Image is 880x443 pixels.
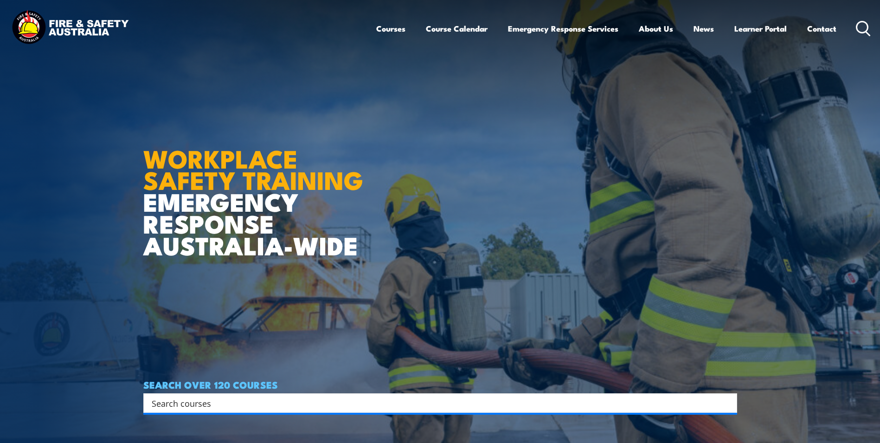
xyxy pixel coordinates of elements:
input: Search input [152,396,717,410]
a: Emergency Response Services [508,16,618,41]
a: News [694,16,714,41]
a: Contact [807,16,836,41]
button: Search magnifier button [721,397,734,410]
a: Learner Portal [734,16,787,41]
a: Course Calendar [426,16,488,41]
form: Search form [154,397,719,410]
h1: EMERGENCY RESPONSE AUSTRALIA-WIDE [143,124,370,256]
a: About Us [639,16,673,41]
strong: WORKPLACE SAFETY TRAINING [143,138,363,199]
h4: SEARCH OVER 120 COURSES [143,379,737,390]
a: Courses [376,16,405,41]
